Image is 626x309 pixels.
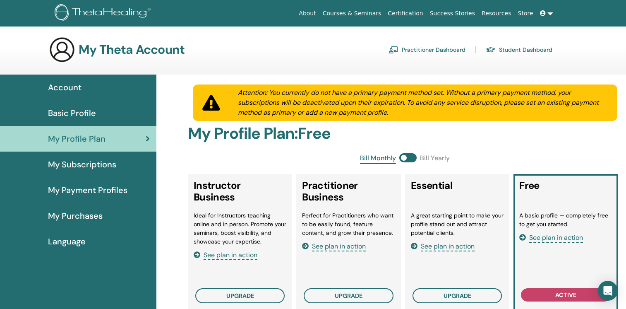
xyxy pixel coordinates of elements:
[48,81,82,94] span: Account
[302,242,366,251] a: See plan in action
[384,6,426,21] a: Certification
[420,153,450,164] span: Bill Yearly
[188,124,622,143] h2: My Profile Plan : Free
[519,233,583,242] a: See plan in action
[204,251,257,260] span: See plan in action
[519,211,612,229] li: A basic profile — completely free to get you started.
[48,235,86,248] span: Language
[427,6,478,21] a: Success Stories
[521,288,611,302] button: active
[335,292,362,299] span: upgrade
[598,281,618,301] div: Open Intercom Messenger
[478,6,515,21] a: Resources
[413,288,502,303] button: upgrade
[411,242,475,251] a: See plan in action
[486,46,496,53] img: graduation-cap.svg
[49,36,75,63] img: generic-user-icon.jpg
[389,46,398,53] img: chalkboard-teacher.svg
[411,211,504,237] li: A great starting point to make your profile stand out and attract potential clients.
[195,288,285,303] button: upgrade
[555,291,576,299] span: active
[48,210,103,222] span: My Purchases
[312,242,366,251] span: See plan in action
[48,158,116,171] span: My Subscriptions
[48,184,127,196] span: My Payment Profiles
[55,4,154,23] img: logo.png
[79,42,185,57] h3: My Theta Account
[295,6,319,21] a: About
[304,288,393,303] button: upgrade
[529,233,583,243] span: See plan in action
[389,43,465,56] a: Practitioner Dashboard
[226,292,254,299] span: upgrade
[48,133,106,145] span: My Profile Plan
[360,153,396,164] span: Bill Monthly
[421,242,475,251] span: See plan in action
[194,251,257,259] a: See plan in action
[228,88,617,118] div: Attention: You currently do not have a primary payment method set. Without a primary payment meth...
[302,211,395,237] li: Perfect for Practitioners who want to be easily found, feature content, and grow their presence.
[486,43,552,56] a: Student Dashboard
[194,211,287,246] li: Ideal for Instructors teaching online and in person. Promote your seminars, boost visibility, and...
[444,292,471,299] span: upgrade
[48,107,96,119] span: Basic Profile
[515,6,537,21] a: Store
[319,6,385,21] a: Courses & Seminars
